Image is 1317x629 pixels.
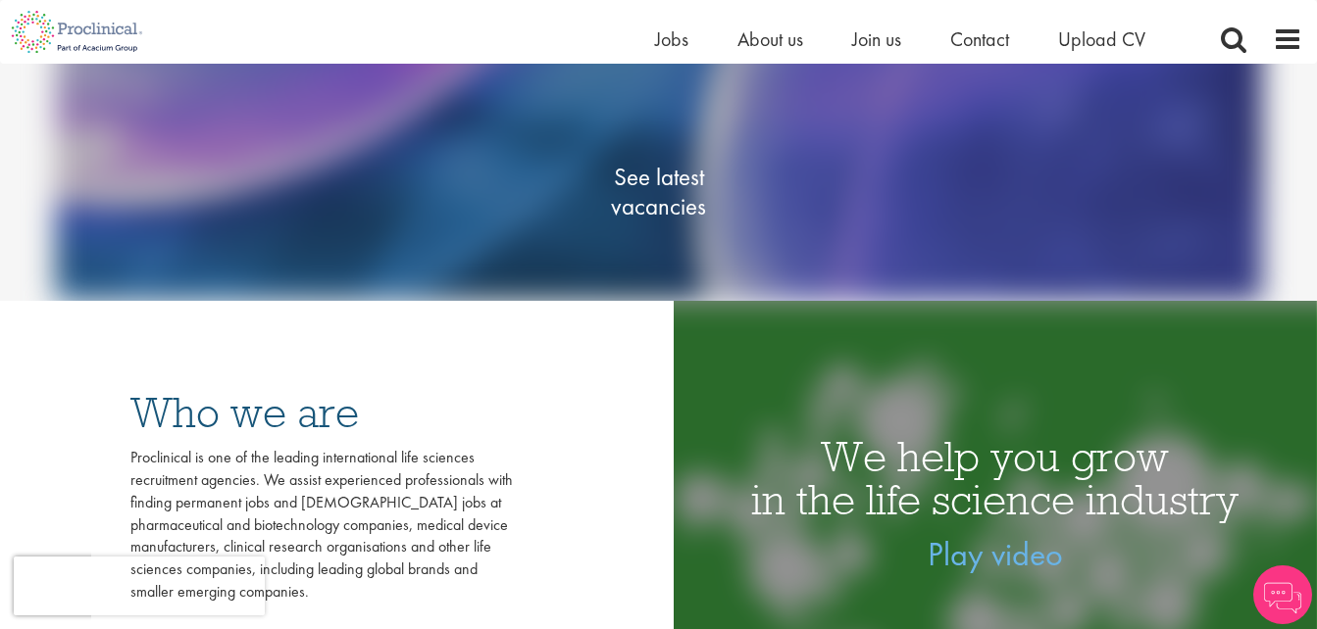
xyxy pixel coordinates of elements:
a: About us [737,26,803,52]
a: Play video [928,533,1063,575]
div: Proclinical is one of the leading international life sciences recruitment agencies. We assist exp... [130,447,513,604]
span: See latest vacancies [561,163,757,221]
a: Join us [852,26,901,52]
h3: Who we are [130,391,513,434]
a: Contact [950,26,1009,52]
iframe: reCAPTCHA [14,556,265,615]
a: See latestvacancies [561,84,757,300]
img: Chatbot [1253,565,1312,624]
a: Jobs [655,26,688,52]
a: Upload CV [1058,26,1145,52]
